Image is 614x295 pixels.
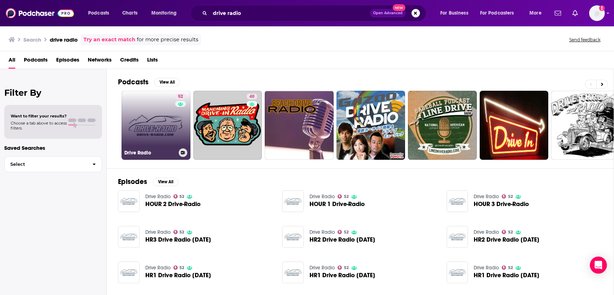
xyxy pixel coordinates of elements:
span: Choose a tab above to access filters. [11,121,67,131]
span: 52 [508,231,513,234]
span: Open Advanced [373,11,403,15]
span: Monitoring [151,8,177,18]
h3: Search [23,36,41,43]
div: Open Intercom Messenger [590,257,607,274]
span: for more precise results [137,36,198,44]
span: Episodes [56,54,79,69]
button: View All [153,178,178,186]
button: open menu [524,7,550,19]
span: Logged in as jenc9678 [589,5,605,21]
span: For Podcasters [480,8,514,18]
span: Podcasts [24,54,48,69]
span: HR3 Drive Radio [DATE] [145,237,211,243]
div: Search podcasts, credits, & more... [197,5,433,21]
span: 40 [249,93,254,100]
span: Networks [88,54,112,69]
button: Show profile menu [589,5,605,21]
a: 52 [173,265,184,270]
a: HR2 Drive Radio August 9, 2025 [474,237,539,243]
h2: Episodes [118,177,147,186]
a: 52 [173,230,184,234]
span: More [529,8,542,18]
img: HR1 Drive Radio August 9, 2025 [447,262,468,283]
span: HR1 Drive Radio [DATE] [145,272,211,278]
a: Drive Radio [309,229,335,235]
a: 52Drive Radio [122,91,190,160]
img: HR1 Drive Radio August 2, 2025 [118,262,140,283]
a: 52 [173,194,184,199]
h3: drive radio [50,36,78,43]
a: EpisodesView All [118,177,178,186]
a: HR2 Drive Radio July 19, 2025 [309,237,375,243]
span: HR1 Drive Radio [DATE] [309,272,375,278]
button: open menu [435,7,477,19]
a: Show notifications dropdown [552,7,564,19]
a: Show notifications dropdown [570,7,581,19]
span: 52 [344,195,349,198]
span: Want to filter your results? [11,114,67,118]
a: 40 [193,91,262,160]
img: HR2 Drive Radio August 9, 2025 [447,226,468,248]
span: 52 [508,266,513,269]
a: 52 [338,230,349,234]
span: 52 [179,266,184,269]
a: HR2 Drive Radio July 19, 2025 [282,226,304,248]
h3: Drive Radio [124,150,176,156]
a: Drive Radio [145,229,171,235]
span: For Business [440,8,468,18]
a: HR1 Drive Radio August 9, 2025 [474,272,539,278]
a: Charts [118,7,142,19]
h2: Podcasts [118,78,149,86]
img: Podchaser - Follow, Share and Rate Podcasts [6,6,74,20]
button: open menu [146,7,186,19]
span: 52 [344,266,349,269]
span: HR2 Drive Radio [DATE] [309,237,375,243]
a: HOUR 2 Drive-Radio [145,201,201,207]
a: 52 [502,230,513,234]
span: 52 [179,231,184,234]
a: Try an exact match [84,36,135,44]
span: 52 [179,195,184,198]
span: 52 [178,93,183,100]
a: 52 [338,265,349,270]
img: HR3 Drive Radio August 2, 2025 [118,226,140,248]
a: Drive Radio [474,194,499,200]
a: HOUR 3 Drive-Radio [474,201,529,207]
button: View All [154,78,180,86]
span: HR2 Drive Radio [DATE] [474,237,539,243]
img: User Profile [589,5,605,21]
a: HOUR 1 Drive-Radio [309,201,365,207]
a: 52 [338,194,349,199]
button: open menu [83,7,118,19]
a: HR1 Drive Radio July 19, 2025 [282,262,304,283]
a: PodcastsView All [118,78,180,86]
a: All [9,54,15,69]
a: Credits [120,54,139,69]
button: open menu [475,7,524,19]
a: HOUR 1 Drive-Radio [282,190,304,212]
span: Select [5,162,87,167]
a: HR3 Drive Radio August 2, 2025 [145,237,211,243]
a: 52 [175,94,186,99]
button: Select [4,156,102,172]
a: Drive Radio [474,229,499,235]
a: 40 [247,94,257,99]
input: Search podcasts, credits, & more... [210,7,370,19]
span: HR1 Drive Radio [DATE] [474,272,539,278]
img: HOUR 2 Drive-Radio [118,190,140,212]
svg: Add a profile image [599,5,605,11]
img: HOUR 3 Drive-Radio [447,190,468,212]
a: Drive Radio [474,265,499,271]
span: Charts [122,8,138,18]
button: Open AdvancedNew [370,9,406,17]
span: 52 [344,231,349,234]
